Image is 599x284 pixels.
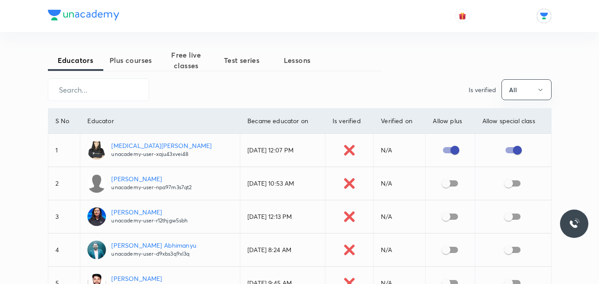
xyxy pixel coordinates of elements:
span: Test series [214,55,270,66]
p: unacademy-user-d9xbs3q9xl3q [111,250,196,258]
a: [PERSON_NAME]unacademy-user-npa97m3s7qt2 [87,174,233,193]
a: [MEDICAL_DATA][PERSON_NAME]unacademy-user-xaju43xvei48 [87,141,233,160]
td: [DATE] 8:24 AM [240,233,325,267]
p: unacademy-user-xaju43xvei48 [111,150,211,158]
p: [PERSON_NAME] Abhimanyu [111,241,196,250]
p: [PERSON_NAME] [111,274,190,283]
th: Allow special class [475,109,551,134]
span: Free live classes [159,50,214,71]
td: N/A [374,134,426,167]
p: unacademy-user-npa97m3s7qt2 [111,183,192,191]
th: Allow plus [426,109,475,134]
th: S No [48,109,80,134]
img: Rajan Naman [536,8,552,23]
span: Educators [48,55,103,66]
a: Company Logo [48,10,119,23]
td: N/A [374,200,426,233]
td: 4 [48,233,80,267]
p: [PERSON_NAME] [111,207,188,217]
td: 1 [48,134,80,167]
th: Became educator on [240,109,325,134]
img: Company Logo [48,10,119,20]
td: N/A [374,167,426,200]
a: [PERSON_NAME]unacademy-user-r12thjgw5sbh [87,207,233,226]
img: ttu [569,218,579,229]
button: avatar [455,9,470,23]
p: [PERSON_NAME] [111,174,192,183]
td: [DATE] 10:53 AM [240,167,325,200]
td: 2 [48,167,80,200]
p: [MEDICAL_DATA][PERSON_NAME] [111,141,211,150]
td: [DATE] 12:07 PM [240,134,325,167]
img: avatar [458,12,466,20]
a: [PERSON_NAME] Abhimanyuunacademy-user-d9xbs3q9xl3q [87,241,233,259]
span: Plus courses [103,55,159,66]
p: unacademy-user-r12thjgw5sbh [111,217,188,225]
th: Educator [80,109,240,134]
span: Lessons [270,55,325,66]
td: 3 [48,200,80,233]
th: Verified on [374,109,426,134]
td: N/A [374,233,426,267]
p: Is verified [469,85,496,94]
th: Is verified [325,109,374,134]
button: All [501,79,552,100]
input: Search... [48,78,149,101]
td: [DATE] 12:13 PM [240,200,325,233]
